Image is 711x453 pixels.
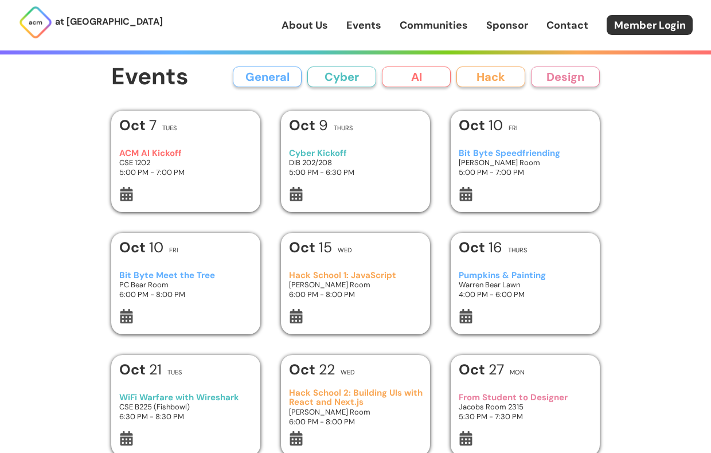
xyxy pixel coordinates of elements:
h1: 22 [289,362,335,377]
h3: 6:00 PM - 8:00 PM [289,290,423,299]
b: Oct [119,360,149,379]
a: Events [346,18,381,33]
button: AI [382,67,451,87]
h3: [PERSON_NAME] Room [289,407,423,417]
h2: Wed [338,247,352,253]
h3: Hack School 1: JavaScript [289,271,423,280]
h1: 9 [289,118,328,132]
h3: From Student to Designer [459,393,592,403]
h2: Wed [341,369,355,376]
h1: 21 [119,362,162,377]
h1: 27 [459,362,504,377]
h1: 10 [459,118,503,132]
h3: [PERSON_NAME] Room [289,280,423,290]
h3: Jacobs Room 2315 [459,402,592,412]
button: Hack [456,67,525,87]
h2: Tues [162,125,177,131]
h2: Fri [169,247,178,253]
h1: 16 [459,240,502,255]
h3: 6:30 PM - 8:30 PM [119,412,253,421]
h2: Thurs [334,125,353,131]
b: Oct [119,238,149,257]
button: Cyber [307,67,376,87]
a: About Us [282,18,328,33]
b: Oct [459,238,489,257]
p: at [GEOGRAPHIC_DATA] [55,14,163,29]
b: Oct [289,360,319,379]
h3: [PERSON_NAME] Room [459,158,592,167]
a: Communities [400,18,468,33]
a: Sponsor [486,18,528,33]
h3: Hack School 2: Building UIs with React and Next.js [289,388,423,407]
h3: 5:30 PM - 7:30 PM [459,412,592,421]
h3: Bit Byte Meet the Tree [119,271,253,280]
h2: Fri [509,125,518,131]
h2: Thurs [508,247,527,253]
h3: Warren Bear Lawn [459,280,592,290]
h3: Pumpkins & Painting [459,271,592,280]
h3: CSE B225 (Fishbowl) [119,402,253,412]
h2: Tues [167,369,182,376]
h2: Mon [510,369,525,376]
h3: WiFi Warfare with Wireshark [119,393,253,403]
h3: 6:00 PM - 8:00 PM [289,417,423,427]
h3: CSE 1202 [119,158,253,167]
h3: 4:00 PM - 6:00 PM [459,290,592,299]
h1: 7 [119,118,157,132]
h3: PC Bear Room [119,280,253,290]
b: Oct [459,116,489,135]
h3: 5:00 PM - 6:30 PM [289,167,423,177]
a: Member Login [607,15,693,35]
h3: DIB 202/208 [289,158,423,167]
h3: Cyber Kickoff [289,149,423,158]
button: Design [531,67,600,87]
b: Oct [289,238,319,257]
b: Oct [119,116,149,135]
a: at [GEOGRAPHIC_DATA] [18,5,163,40]
img: ACM Logo [18,5,53,40]
h3: 5:00 PM - 7:00 PM [459,167,592,177]
h1: Events [111,64,189,90]
h3: 6:00 PM - 8:00 PM [119,290,253,299]
h3: 5:00 PM - 7:00 PM [119,167,253,177]
h1: 10 [119,240,163,255]
b: Oct [459,360,489,379]
h3: Bit Byte Speedfriending [459,149,592,158]
a: Contact [546,18,588,33]
b: Oct [289,116,319,135]
h1: 15 [289,240,332,255]
h3: ACM AI Kickoff [119,149,253,158]
button: General [233,67,302,87]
